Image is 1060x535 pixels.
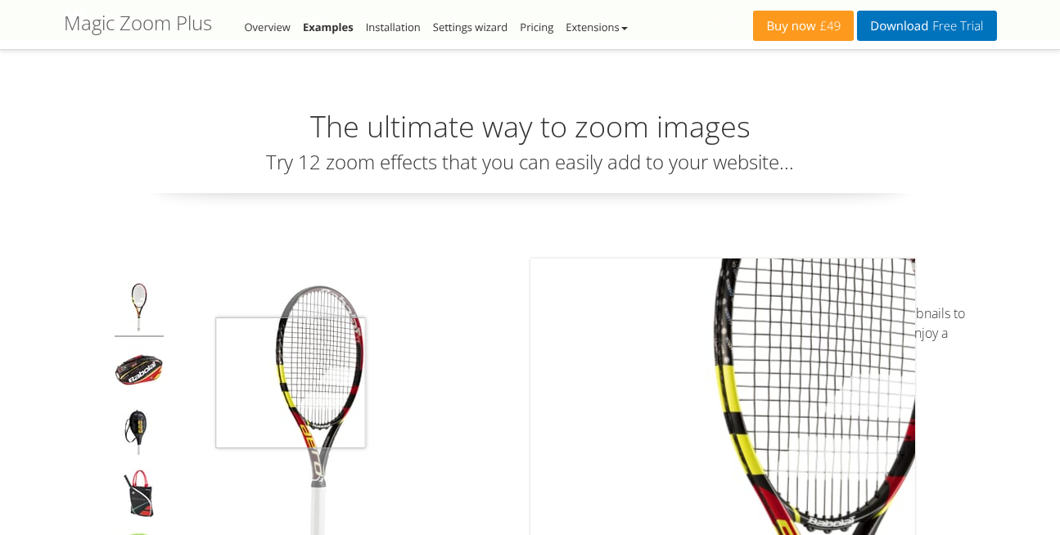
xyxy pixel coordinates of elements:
h3: Try 12 zoom effects that you can easily add to your website... [64,151,997,173]
a: Pricing [520,20,553,34]
span: Free Trial [928,20,983,33]
a: DownloadFree Trial [857,11,996,41]
a: Installation [366,20,421,34]
img: Magic Zoom Plus - Examples [115,470,164,524]
img: Magic Zoom Plus - Examples [115,345,164,399]
img: Magic Zoom Plus - Examples [115,283,164,337]
p: Effortlessly swap between multiple images. Hover over the thumbnails to switch the main image. Mo... [543,303,997,362]
h2: Image gallery [543,259,997,287]
a: Overview [245,20,291,34]
a: Extensions [566,20,627,34]
a: Settings wizard [433,20,508,34]
span: £49 [816,20,841,33]
h1: Magic Zoom Plus [64,12,212,34]
img: Magic Zoom Plus - Examples [115,407,164,461]
h2: The ultimate way to zoom images [64,110,997,143]
a: Buy now£49 [753,11,854,41]
a: Examples [303,20,354,34]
